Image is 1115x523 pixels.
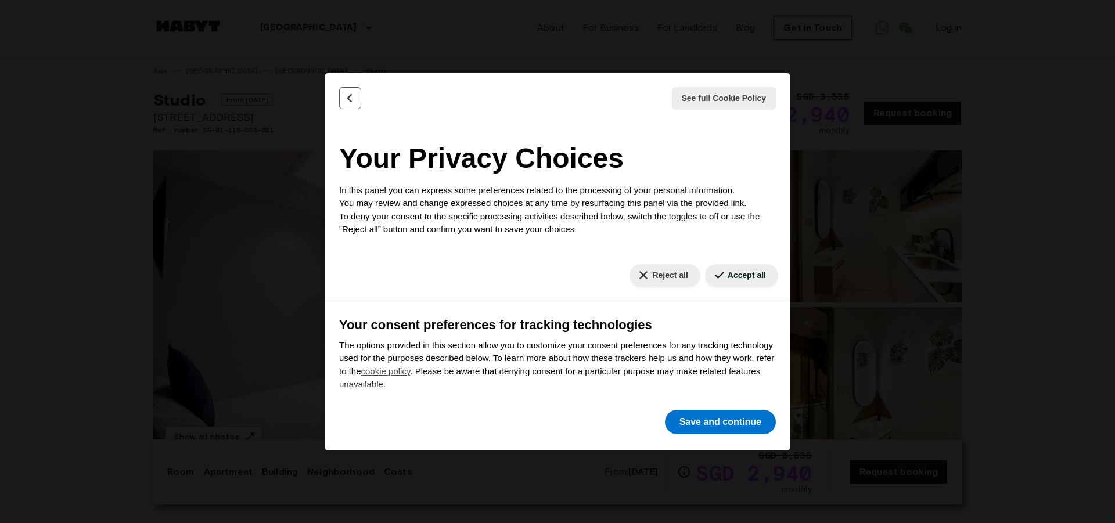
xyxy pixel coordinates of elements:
[705,264,778,287] button: Accept all
[339,339,776,391] p: The options provided in this section allow you to customize your consent preferences for any trac...
[339,138,776,179] h2: Your Privacy Choices
[630,264,700,287] button: Reject all
[339,184,776,236] p: In this panel you can express some preferences related to the processing of your personal informa...
[665,410,776,434] button: Save and continue
[339,87,361,109] button: Back
[339,315,776,334] h3: Your consent preferences for tracking technologies
[361,366,411,376] a: cookie policy
[672,87,776,110] button: See full Cookie Policy
[682,92,767,104] span: See full Cookie Policy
